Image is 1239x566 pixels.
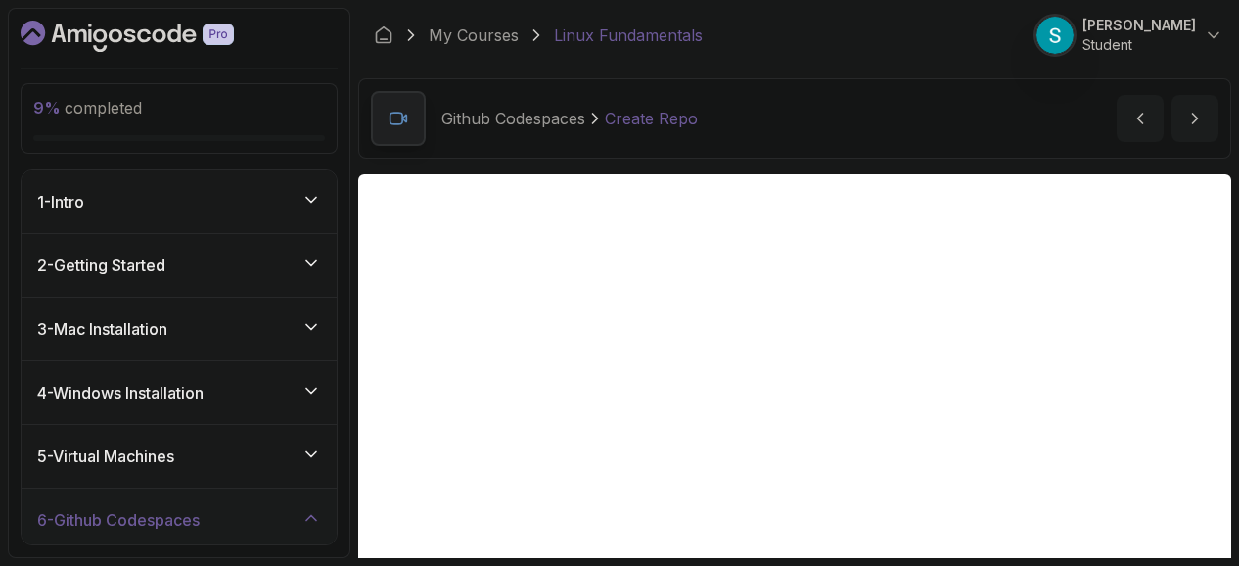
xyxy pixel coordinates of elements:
p: [PERSON_NAME] [1082,16,1196,35]
button: next content [1171,95,1218,142]
p: Github Codespaces [441,107,585,130]
iframe: chat widget [1118,444,1239,537]
button: previous content [1117,95,1164,142]
p: Create Repo [605,107,698,130]
p: Linux Fundamentals [554,24,703,47]
a: My Courses [429,24,519,47]
button: 4-Windows Installation [22,361,337,424]
span: completed [33,98,142,118]
button: 3-Mac Installation [22,298,337,360]
a: Dashboard [374,25,393,45]
button: 5-Virtual Machines [22,425,337,488]
h3: 5 - Virtual Machines [37,445,174,468]
p: Student [1082,35,1196,55]
button: user profile image[PERSON_NAME]Student [1035,16,1223,55]
h3: 3 - Mac Installation [37,317,167,341]
span: 9 % [33,98,61,118]
button: 2-Getting Started [22,234,337,297]
h3: 6 - Github Codespaces [37,508,200,532]
img: user profile image [1036,17,1074,54]
h3: 2 - Getting Started [37,254,165,277]
a: Dashboard [21,21,279,52]
h3: 4 - Windows Installation [37,381,204,404]
button: 1-Intro [22,170,337,233]
h3: 1 - Intro [37,190,84,213]
button: 6-Github Codespaces [22,489,337,551]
